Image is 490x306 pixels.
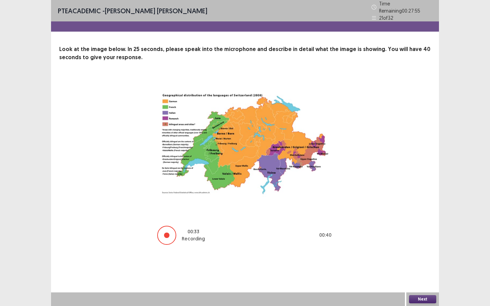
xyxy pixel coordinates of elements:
p: 21 of 32 [379,14,393,21]
img: image-description [160,78,330,211]
button: Next [409,295,436,303]
p: 00 : 33 [187,228,199,235]
p: - [PERSON_NAME] [PERSON_NAME] [58,6,207,16]
p: Look at the image below. In 25 seconds, please speak into the microphone and describe in detail w... [59,45,431,62]
p: 00 : 40 [319,232,331,239]
span: PTE academic [58,6,101,15]
p: Recording [182,235,205,242]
